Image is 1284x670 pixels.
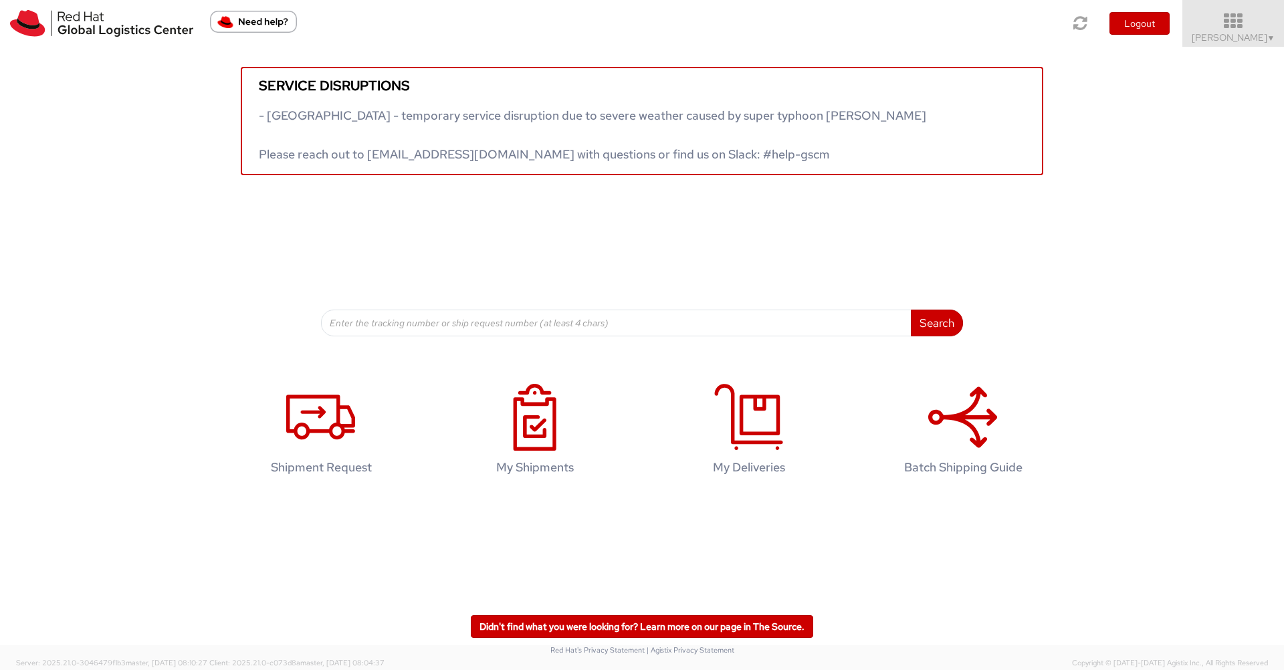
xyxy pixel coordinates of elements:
[1192,31,1275,43] span: [PERSON_NAME]
[1109,12,1170,35] button: Logout
[435,370,635,495] a: My Shipments
[877,461,1049,474] h4: Batch Shipping Guide
[1072,658,1268,669] span: Copyright © [DATE]-[DATE] Agistix Inc., All Rights Reserved
[259,78,1025,93] h5: Service disruptions
[863,370,1063,495] a: Batch Shipping Guide
[300,658,385,667] span: master, [DATE] 08:04:37
[241,67,1043,175] a: Service disruptions - [GEOGRAPHIC_DATA] - temporary service disruption due to severe weather caus...
[16,658,207,667] span: Server: 2025.21.0-3046479f1b3
[649,370,849,495] a: My Deliveries
[321,310,912,336] input: Enter the tracking number or ship request number (at least 4 chars)
[550,645,645,655] a: Red Hat's Privacy Statement
[647,645,734,655] a: | Agistix Privacy Statement
[10,10,193,37] img: rh-logistics-00dfa346123c4ec078e1.svg
[210,11,297,33] button: Need help?
[235,461,407,474] h4: Shipment Request
[221,370,421,495] a: Shipment Request
[911,310,963,336] button: Search
[126,658,207,667] span: master, [DATE] 08:10:27
[209,658,385,667] span: Client: 2025.21.0-c073d8a
[1267,33,1275,43] span: ▼
[471,615,813,638] a: Didn't find what you were looking for? Learn more on our page in The Source.
[663,461,835,474] h4: My Deliveries
[259,108,926,162] span: - [GEOGRAPHIC_DATA] - temporary service disruption due to severe weather caused by super typhoon ...
[449,461,621,474] h4: My Shipments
